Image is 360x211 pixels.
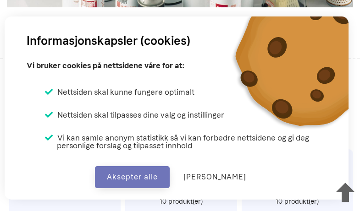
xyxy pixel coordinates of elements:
li: Vi kan samle anonym statistikk så vi kan forbedre nettsidene og gi deg personlige forslag og tilp... [45,134,327,150]
li: Nettsiden skal kunne fungere optimalt [45,88,194,96]
button: [PERSON_NAME] [172,166,258,188]
small: 10 produkt(er) [242,197,353,207]
small: 10 produkt(er) [125,197,237,207]
p: Vi bruker cookies på nettsidene våre for at: [27,58,184,73]
li: Nettsiden skal tilpasses dine valg og instillinger [45,111,224,119]
button: Aksepter alle [95,166,170,188]
h3: Informasjonskapsler (cookies) [27,32,190,50]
